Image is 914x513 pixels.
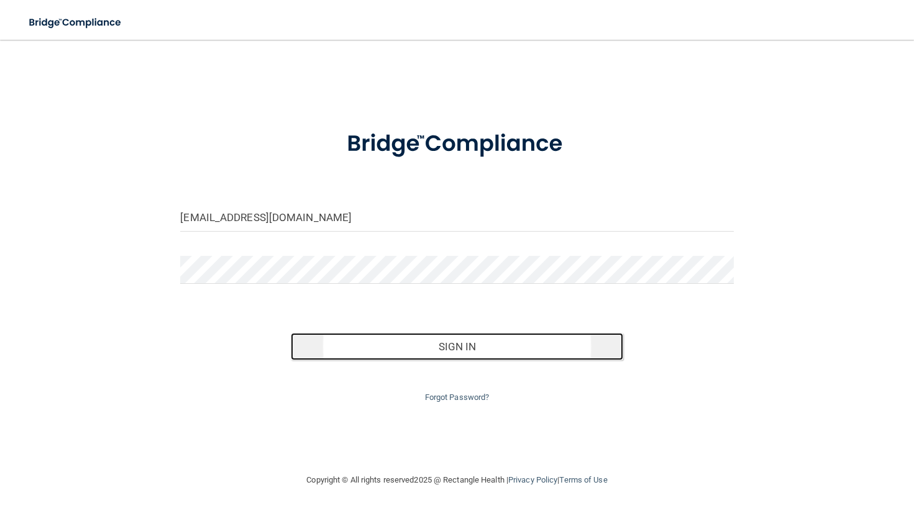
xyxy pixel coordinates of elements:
img: bridge_compliance_login_screen.278c3ca4.svg [19,10,133,35]
a: Terms of Use [559,475,607,484]
a: Privacy Policy [508,475,557,484]
input: Email [180,204,733,232]
a: Forgot Password? [425,393,490,402]
button: Sign In [291,333,623,360]
iframe: Drift Widget Chat Controller [699,425,899,474]
img: bridge_compliance_login_screen.278c3ca4.svg [323,114,590,174]
div: Copyright © All rights reserved 2025 @ Rectangle Health | | [231,460,684,500]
